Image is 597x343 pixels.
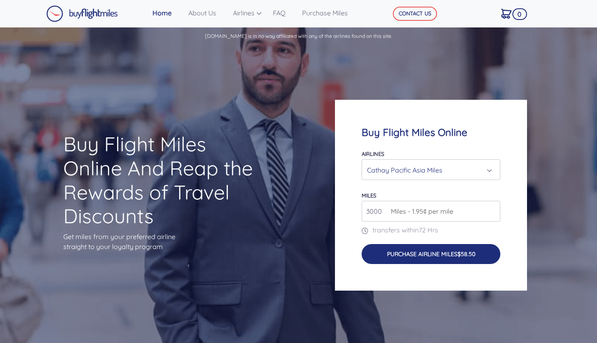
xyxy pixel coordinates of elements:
a: Airlines [230,5,270,21]
label: Airlines [362,151,384,157]
button: Cathay Pacific Asia Miles [362,159,500,180]
span: Miles - 1.95¢ per mile [387,206,453,216]
label: miles [362,192,376,199]
a: 0 [498,5,523,22]
a: Buy Flight Miles Logo [46,3,118,24]
span: 0 [512,8,527,20]
a: FAQ [270,5,299,21]
span: 72 Hrs [419,226,438,234]
img: Buy Flight Miles Logo [46,5,118,22]
button: Purchase Airline Miles$58.50 [362,244,500,264]
a: Purchase Miles [299,5,361,21]
img: Cart [501,9,512,19]
button: CONTACT US [393,7,437,21]
span: $58.50 [457,250,475,258]
h4: Buy Flight Miles Online [362,126,500,138]
a: About Us [185,5,230,21]
p: transfers within [362,225,500,235]
p: Get miles from your preferred airline straight to your loyalty program [63,232,262,252]
div: Cathay Pacific Asia Miles [367,162,490,178]
a: Home [149,5,185,21]
h1: Buy Flight Miles Online And Reap the Rewards of Travel Discounts [63,132,262,228]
